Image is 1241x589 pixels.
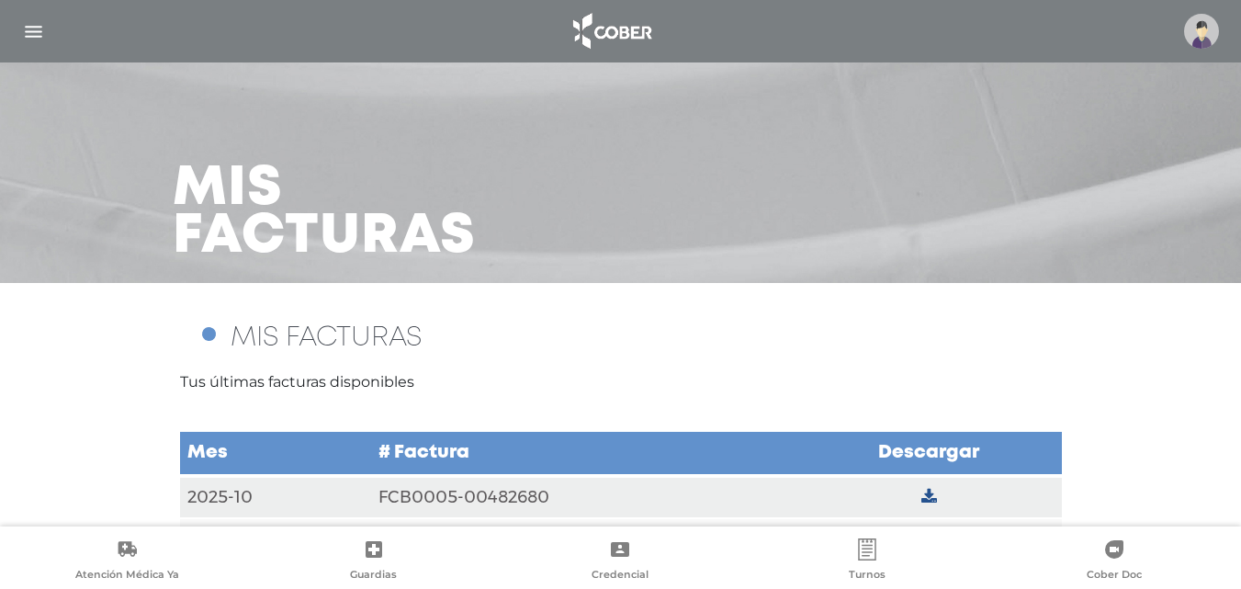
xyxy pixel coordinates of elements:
a: Credencial [497,538,744,585]
td: Mes [180,431,371,476]
td: Descargar [796,431,1062,476]
span: Cober Doc [1087,568,1142,584]
a: Atención Médica Ya [4,538,251,585]
td: FCB0005-00482680 [371,476,796,518]
span: Guardias [350,568,397,584]
span: MIS FACTURAS [231,325,422,350]
a: Turnos [744,538,991,585]
td: 2025-09 [180,518,371,560]
span: Turnos [849,568,886,584]
a: Guardias [251,538,498,585]
td: 2025-10 [180,476,371,518]
td: FCB0005-00478613 [371,518,796,560]
img: Cober_menu-lines-white.svg [22,20,45,43]
p: Tus últimas facturas disponibles [180,371,1062,393]
span: Credencial [592,568,649,584]
span: Atención Médica Ya [75,568,179,584]
img: profile-placeholder.svg [1184,14,1219,49]
td: # Factura [371,431,796,476]
h3: Mis facturas [173,165,476,261]
a: Cober Doc [990,538,1237,585]
img: logo_cober_home-white.png [563,9,660,53]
